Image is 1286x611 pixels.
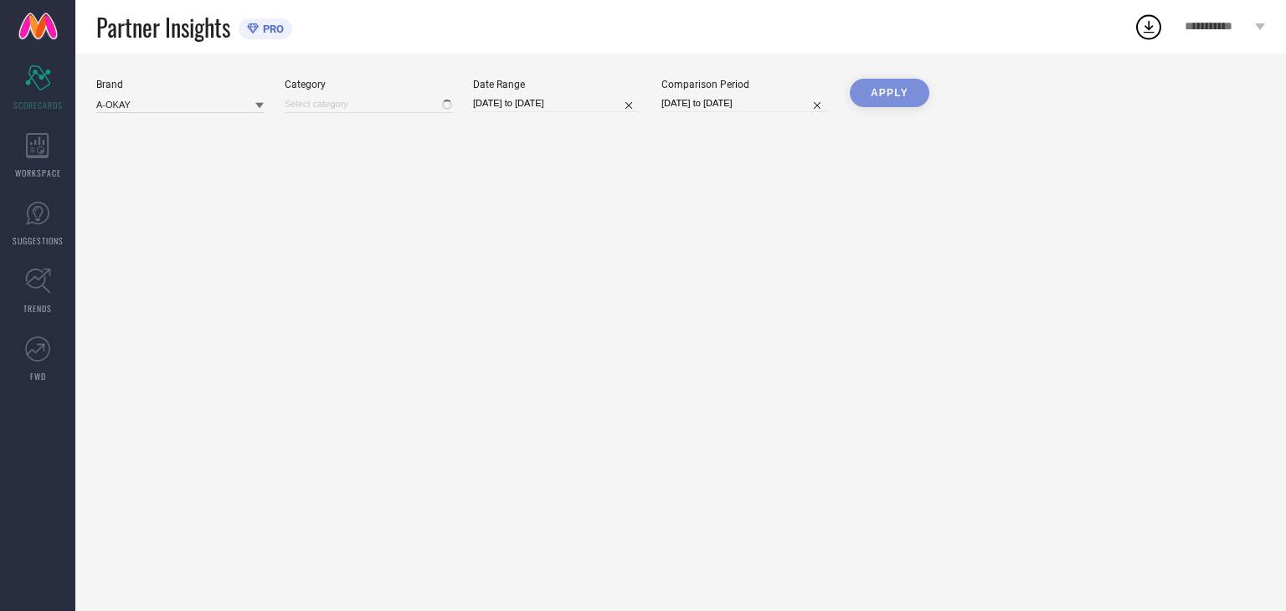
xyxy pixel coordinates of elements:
span: SUGGESTIONS [13,234,64,247]
span: SCORECARDS [13,99,63,111]
span: FWD [30,370,46,383]
span: TRENDS [23,302,52,315]
input: Select comparison period [661,95,829,112]
div: Brand [96,79,264,90]
div: Comparison Period [661,79,829,90]
div: Category [285,79,452,90]
span: Partner Insights [96,10,230,44]
input: Select date range [473,95,640,112]
div: Date Range [473,79,640,90]
span: WORKSPACE [15,167,61,179]
div: Open download list [1134,12,1164,42]
span: PRO [259,23,284,35]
